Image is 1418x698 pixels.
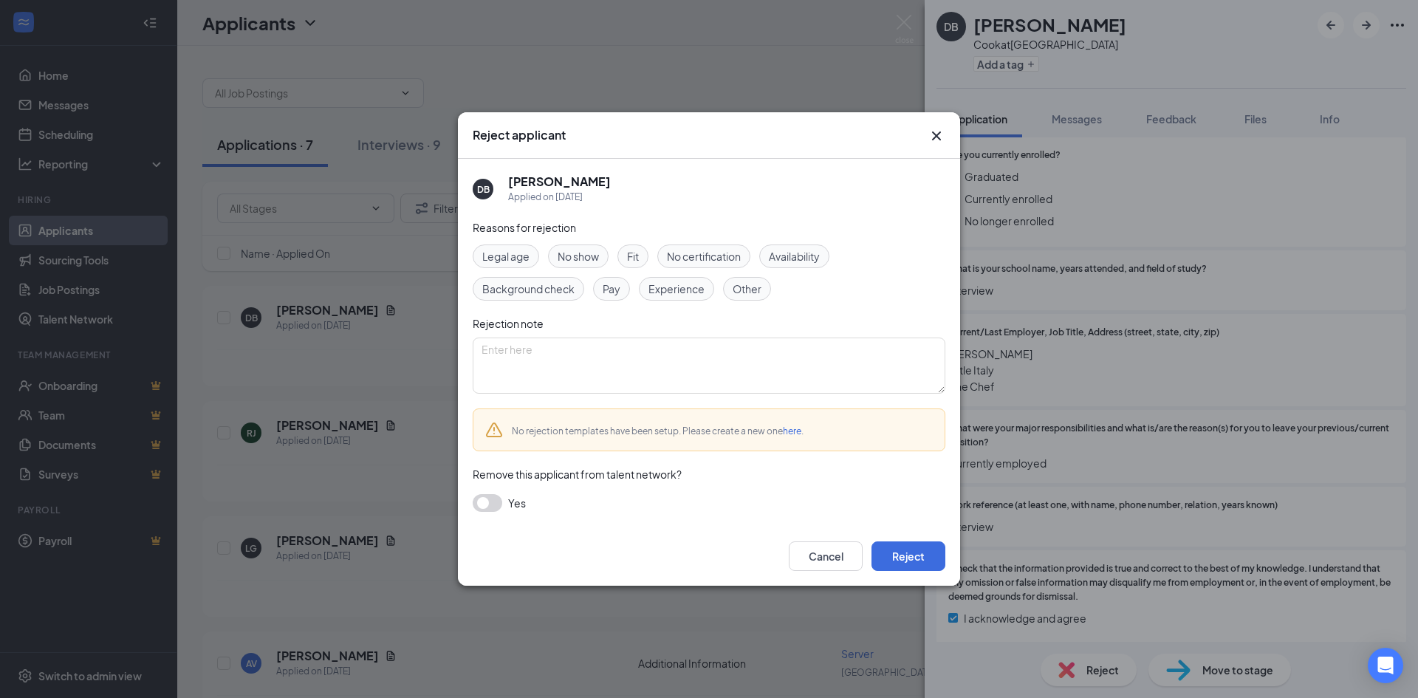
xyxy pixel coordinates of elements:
[508,190,611,205] div: Applied on [DATE]
[512,425,804,437] span: No rejection templates have been setup. Please create a new one .
[482,281,575,297] span: Background check
[928,127,945,145] svg: Cross
[473,468,682,481] span: Remove this applicant from talent network?
[473,127,566,143] h3: Reject applicant
[783,425,801,437] a: here
[603,281,620,297] span: Pay
[667,248,741,264] span: No certification
[928,127,945,145] button: Close
[1368,648,1403,683] div: Open Intercom Messenger
[473,317,544,330] span: Rejection note
[789,541,863,571] button: Cancel
[558,248,599,264] span: No show
[627,248,639,264] span: Fit
[473,221,576,234] span: Reasons for rejection
[769,248,820,264] span: Availability
[733,281,761,297] span: Other
[485,421,503,439] svg: Warning
[871,541,945,571] button: Reject
[477,183,490,196] div: DB
[482,248,530,264] span: Legal age
[508,174,611,190] h5: [PERSON_NAME]
[648,281,705,297] span: Experience
[508,494,526,512] span: Yes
